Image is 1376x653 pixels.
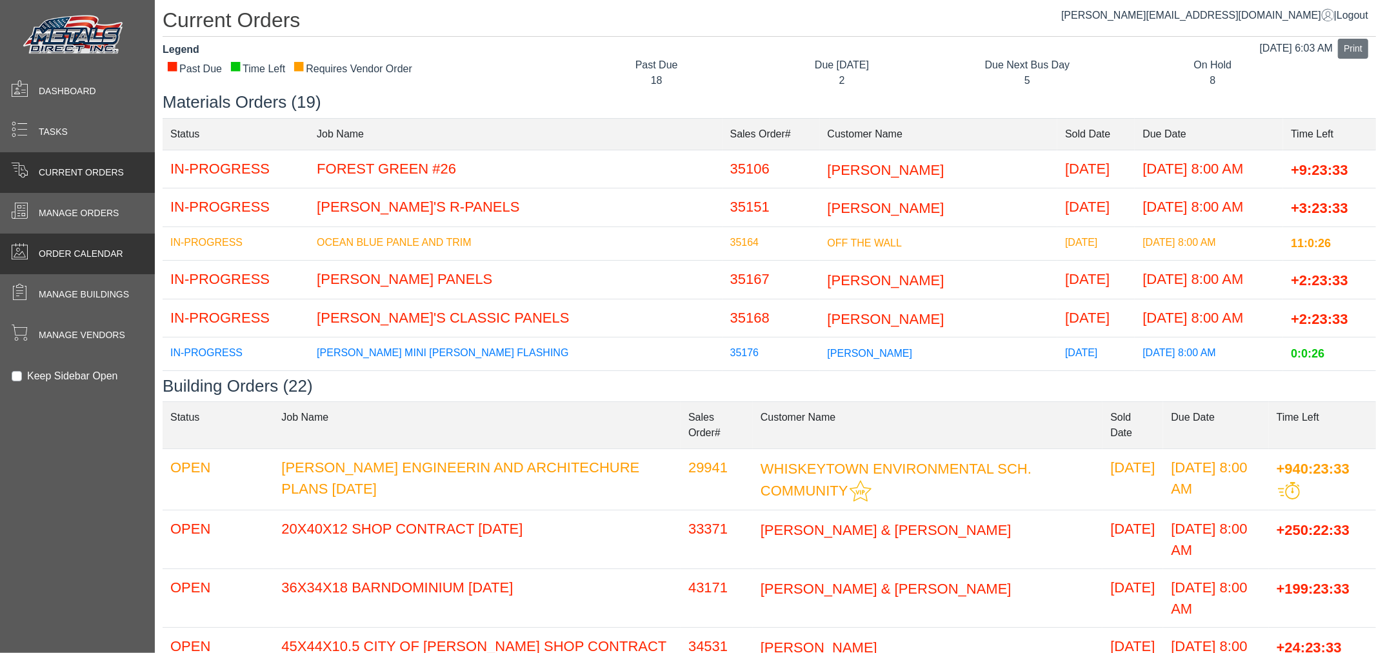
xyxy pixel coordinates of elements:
[723,260,820,299] td: 35167
[1057,150,1135,188] td: [DATE]
[761,460,1032,499] span: WHISKEYTOWN ENVIRONMENTAL SCH. COMMUNITY
[1291,161,1348,177] span: +9:23:33
[944,73,1110,88] div: 5
[759,57,924,73] div: Due [DATE]
[230,61,285,77] div: Time Left
[1135,337,1283,371] td: [DATE] 8:00 AM
[163,371,309,409] td: IN-PROGRESS
[163,188,309,227] td: IN-PROGRESS
[1057,371,1135,409] td: [DATE]
[274,401,681,448] td: Job Name
[39,288,129,301] span: Manage Buildings
[309,226,722,260] td: OCEAN BLUE PANLE AND TRIM
[1291,310,1348,326] span: +2:23:33
[573,73,739,88] div: 18
[27,368,118,384] label: Keep Sidebar Open
[681,401,753,448] td: Sales Order#
[723,118,820,150] td: Sales Order#
[1102,448,1163,510] td: [DATE]
[1277,460,1350,476] span: +940:23:33
[1135,150,1283,188] td: [DATE] 8:00 AM
[1130,73,1295,88] div: 8
[309,260,722,299] td: [PERSON_NAME] PANELS
[1135,118,1283,150] td: Due Date
[761,580,1012,596] span: [PERSON_NAME] & [PERSON_NAME]
[828,237,902,248] span: OFF THE WALL
[163,118,309,150] td: Status
[1057,226,1135,260] td: [DATE]
[1291,200,1348,216] span: +3:23:33
[309,118,722,150] td: Job Name
[19,12,129,59] img: Metals Direct Inc Logo
[1260,43,1333,54] span: [DATE] 6:03 AM
[820,118,1058,150] td: Customer Name
[274,568,681,627] td: 36X34X18 BARNDOMINIUM [DATE]
[1102,401,1163,448] td: Sold Date
[39,328,125,342] span: Manage Vendors
[163,150,309,188] td: IN-PROGRESS
[681,568,753,627] td: 43171
[1135,226,1283,260] td: [DATE] 8:00 AM
[163,44,199,55] strong: Legend
[1057,188,1135,227] td: [DATE]
[850,480,872,502] img: This customer should be prioritized
[1337,10,1368,21] span: Logout
[309,299,722,337] td: [PERSON_NAME]'S CLASSIC PANELS
[828,272,944,288] span: [PERSON_NAME]
[1102,510,1163,568] td: [DATE]
[163,510,274,568] td: OPEN
[1278,482,1300,499] img: This order should be prioritized
[944,57,1110,73] div: Due Next Bus Day
[1291,272,1348,288] span: +2:23:33
[166,61,178,70] div: ■
[1277,580,1350,596] span: +199:23:33
[828,348,913,359] span: [PERSON_NAME]
[1061,8,1368,23] div: |
[293,61,412,77] div: Requires Vendor Order
[39,247,123,261] span: Order Calendar
[39,206,119,220] span: Manage Orders
[163,568,274,627] td: OPEN
[1135,299,1283,337] td: [DATE] 8:00 AM
[759,73,924,88] div: 2
[1102,568,1163,627] td: [DATE]
[681,448,753,510] td: 29941
[761,521,1012,537] span: [PERSON_NAME] & [PERSON_NAME]
[1135,188,1283,227] td: [DATE] 8:00 AM
[1057,299,1135,337] td: [DATE]
[1130,57,1295,73] div: On Hold
[1057,260,1135,299] td: [DATE]
[1291,237,1331,250] span: 11:0:26
[723,188,820,227] td: 35151
[1291,347,1324,360] span: 0:0:26
[230,61,241,70] div: ■
[163,260,309,299] td: IN-PROGRESS
[1057,118,1135,150] td: Sold Date
[723,337,820,371] td: 35176
[39,125,68,139] span: Tasks
[1163,401,1268,448] td: Due Date
[1269,401,1376,448] td: Time Left
[1283,118,1376,150] td: Time Left
[39,85,96,98] span: Dashboard
[163,299,309,337] td: IN-PROGRESS
[1277,521,1350,537] span: +250:22:33
[163,401,274,448] td: Status
[163,448,274,510] td: OPEN
[309,337,722,371] td: [PERSON_NAME] MINI [PERSON_NAME] FLASHING
[309,188,722,227] td: [PERSON_NAME]'S R-PANELS
[1163,448,1268,510] td: [DATE] 8:00 AM
[163,337,309,371] td: IN-PROGRESS
[681,510,753,568] td: 33371
[828,310,944,326] span: [PERSON_NAME]
[1061,10,1334,21] span: [PERSON_NAME][EMAIL_ADDRESS][DOMAIN_NAME]
[828,161,944,177] span: [PERSON_NAME]
[274,448,681,510] td: [PERSON_NAME] ENGINEERIN AND ARCHITECHURE PLANS [DATE]
[753,401,1102,448] td: Customer Name
[723,371,820,409] td: 35181
[274,510,681,568] td: 20X40X12 SHOP CONTRACT [DATE]
[1163,568,1268,627] td: [DATE] 8:00 AM
[163,376,1376,396] h3: Building Orders (22)
[163,92,1376,112] h3: Materials Orders (19)
[1057,337,1135,371] td: [DATE]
